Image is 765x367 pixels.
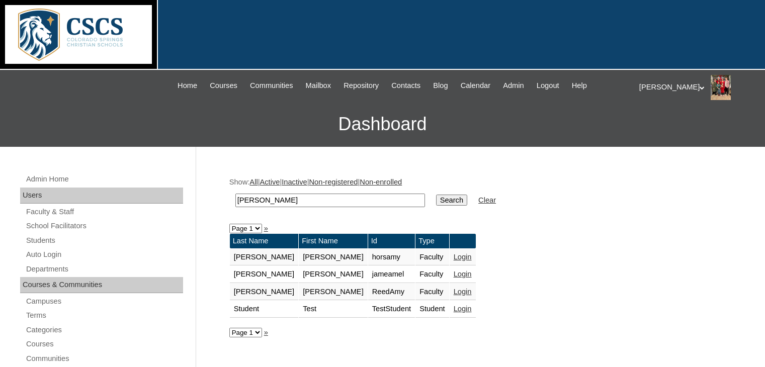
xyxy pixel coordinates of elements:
[368,266,415,283] td: jameamel
[415,284,449,301] td: Faculty
[415,234,449,248] td: Type
[230,234,299,248] td: Last Name
[25,206,183,218] a: Faculty & Staff
[532,80,564,91] a: Logout
[299,266,368,283] td: [PERSON_NAME]
[264,328,268,336] a: »
[368,234,415,248] td: Id
[230,266,299,283] td: [PERSON_NAME]
[299,301,368,318] td: Test
[436,195,467,206] input: Search
[454,253,472,261] a: Login
[230,284,299,301] td: [PERSON_NAME]
[478,196,496,204] a: Clear
[503,80,524,91] span: Admin
[20,188,183,204] div: Users
[210,80,237,91] span: Courses
[25,324,183,336] a: Categories
[368,284,415,301] td: ReedAmy
[537,80,559,91] span: Logout
[639,75,755,100] div: [PERSON_NAME]
[306,80,331,91] span: Mailbox
[5,102,760,147] h3: Dashboard
[282,178,307,186] a: Inactive
[5,5,152,64] img: logo-white.png
[25,220,183,232] a: School Facilitators
[25,263,183,276] a: Departments
[344,80,379,91] span: Repository
[309,178,358,186] a: Non-registered
[25,234,183,247] a: Students
[338,80,384,91] a: Repository
[415,249,449,266] td: Faculty
[205,80,242,91] a: Courses
[433,80,448,91] span: Blog
[260,178,280,186] a: Active
[454,305,472,313] a: Login
[360,178,402,186] a: Non-enrolled
[454,288,472,296] a: Login
[25,295,183,308] a: Campuses
[250,80,293,91] span: Communities
[264,224,268,232] a: »
[415,301,449,318] td: Student
[229,177,727,213] div: Show: | | | |
[178,80,197,91] span: Home
[456,80,495,91] a: Calendar
[461,80,490,91] span: Calendar
[386,80,426,91] a: Contacts
[428,80,453,91] a: Blog
[25,338,183,350] a: Courses
[572,80,587,91] span: Help
[299,284,368,301] td: [PERSON_NAME]
[25,173,183,186] a: Admin Home
[249,178,258,186] a: All
[567,80,592,91] a: Help
[245,80,298,91] a: Communities
[235,194,425,207] input: Search
[711,75,731,100] img: Stephanie Phillips
[20,277,183,293] div: Courses & Communities
[454,270,472,278] a: Login
[301,80,336,91] a: Mailbox
[368,249,415,266] td: horsamy
[230,249,299,266] td: [PERSON_NAME]
[173,80,202,91] a: Home
[299,234,368,248] td: First Name
[230,301,299,318] td: Student
[25,248,183,261] a: Auto Login
[415,266,449,283] td: Faculty
[498,80,529,91] a: Admin
[299,249,368,266] td: [PERSON_NAME]
[368,301,415,318] td: TestStudent
[391,80,420,91] span: Contacts
[25,309,183,322] a: Terms
[25,352,183,365] a: Communities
